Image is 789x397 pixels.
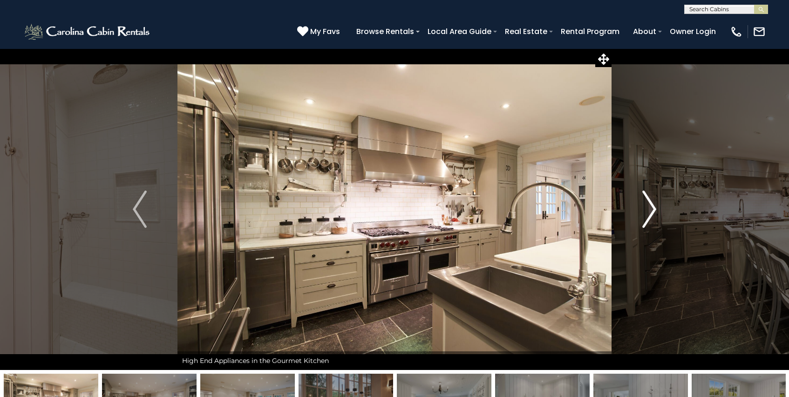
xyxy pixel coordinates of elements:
[612,48,687,370] button: Next
[556,23,624,40] a: Rental Program
[423,23,496,40] a: Local Area Guide
[730,25,743,38] img: phone-regular-white.png
[352,23,419,40] a: Browse Rentals
[133,191,147,228] img: arrow
[500,23,552,40] a: Real Estate
[23,22,152,41] img: White-1-2.png
[642,191,656,228] img: arrow
[628,23,661,40] a: About
[297,26,342,38] a: My Favs
[102,48,177,370] button: Previous
[753,25,766,38] img: mail-regular-white.png
[310,26,340,37] span: My Favs
[665,23,721,40] a: Owner Login
[177,351,612,370] div: High End Appliances in the Gourmet Kitchen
